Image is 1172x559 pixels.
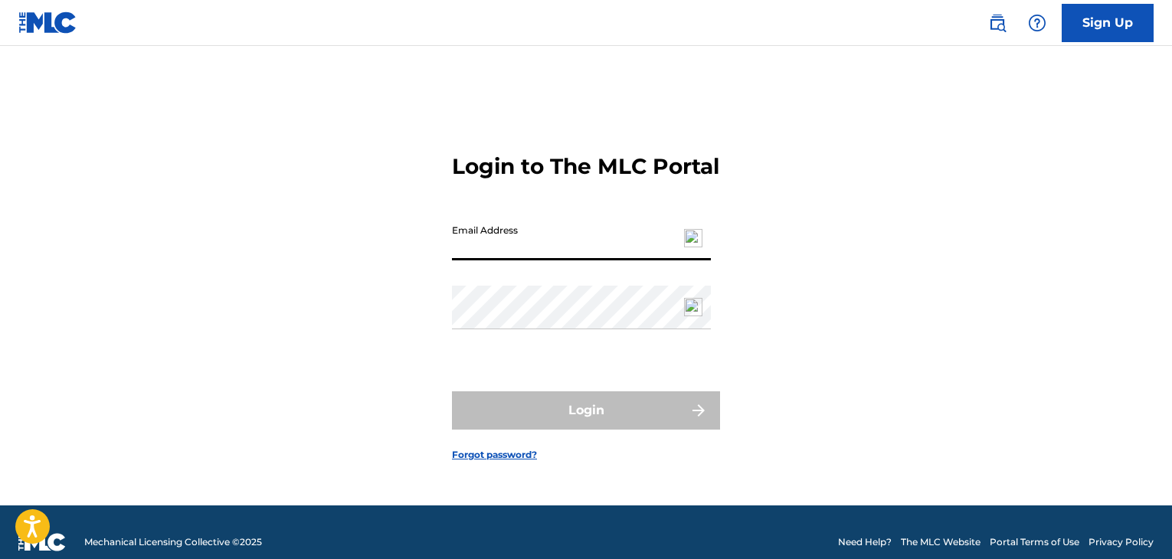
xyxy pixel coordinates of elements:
a: Privacy Policy [1089,535,1154,549]
img: help [1028,14,1046,32]
h3: Login to The MLC Portal [452,153,719,180]
a: Portal Terms of Use [990,535,1079,549]
a: Forgot password? [452,448,537,462]
img: MLC Logo [18,11,77,34]
img: logo [18,533,66,551]
img: npw-badge-icon-locked.svg [684,298,702,316]
div: Help [1022,8,1053,38]
span: Mechanical Licensing Collective © 2025 [84,535,262,549]
a: Need Help? [838,535,892,549]
img: npw-badge-icon-locked.svg [684,229,702,247]
a: Public Search [982,8,1013,38]
a: Sign Up [1062,4,1154,42]
a: The MLC Website [901,535,980,549]
img: search [988,14,1007,32]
